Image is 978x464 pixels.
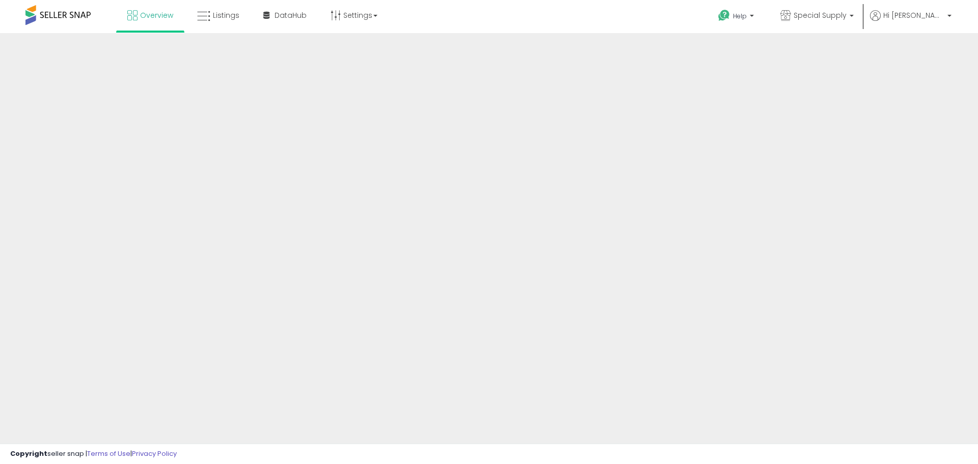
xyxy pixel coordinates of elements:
[87,449,130,458] a: Terms of Use
[275,10,307,20] span: DataHub
[710,2,764,33] a: Help
[883,10,944,20] span: Hi [PERSON_NAME]
[870,10,952,33] a: Hi [PERSON_NAME]
[10,449,177,459] div: seller snap | |
[733,12,747,20] span: Help
[140,10,173,20] span: Overview
[718,9,730,22] i: Get Help
[794,10,847,20] span: Special Supply
[132,449,177,458] a: Privacy Policy
[10,449,47,458] strong: Copyright
[213,10,239,20] span: Listings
